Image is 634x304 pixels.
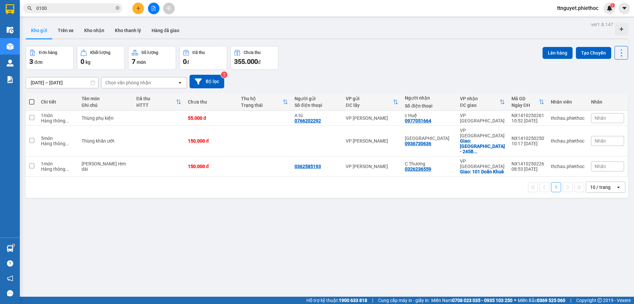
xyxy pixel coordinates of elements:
[110,22,146,38] button: Kho thanh lý
[511,136,544,141] div: NX1410250250
[295,103,339,108] div: Số điện thoại
[7,60,14,66] img: warehouse-icon
[460,96,500,101] div: VP nhận
[7,290,13,296] span: message
[116,5,120,12] span: close-circle
[41,118,75,123] div: Hàng thông thường
[405,161,453,166] div: C Thương
[188,115,235,121] div: 55.000 đ
[41,141,75,146] div: Hàng thông thường
[346,103,393,108] div: ĐC lấy
[65,166,69,172] span: ...
[295,164,321,169] div: 0362585193
[460,169,505,174] div: Giao: 101 Doãn Khuê
[595,138,606,144] span: Nhãn
[190,75,224,88] button: Bộ lọc
[6,4,14,14] img: logo-vxr
[295,118,321,123] div: 0766202292
[41,113,75,118] div: 1 món
[193,50,205,55] div: Đã thu
[405,118,431,123] div: 0977051664
[511,161,544,166] div: NX1410250226
[86,60,90,65] span: kg
[234,58,258,65] span: 355.000
[591,99,624,105] div: Nhãn
[128,46,176,70] button: Số lượng7món
[339,298,367,303] strong: 1900 633 818
[166,6,171,11] span: aim
[177,80,183,85] svg: open
[133,93,185,111] th: Toggle SortBy
[551,164,584,169] div: thchau.phiethoc
[82,138,130,144] div: Thùng khăn ướt
[595,115,606,121] span: Nhãn
[590,184,611,191] div: 10 / trang
[607,5,613,11] img: icon-new-feature
[346,115,398,121] div: VP [PERSON_NAME]
[610,3,615,8] sup: 1
[105,79,151,86] div: Chọn văn phòng nhận
[514,299,516,302] span: ⚪️
[65,118,69,123] span: ...
[508,93,547,111] th: Toggle SortBy
[13,244,15,246] sup: 1
[378,297,430,304] span: Cung cấp máy in - giấy in:
[7,245,14,252] img: warehouse-icon
[230,46,278,70] button: Chưa thu355.000đ
[187,60,189,65] span: đ
[241,96,283,101] div: Thu hộ
[511,103,539,108] div: Ngày ĐH
[221,71,228,78] sup: 2
[621,5,627,11] span: caret-down
[611,3,614,8] span: 1
[141,50,158,55] div: Số lượng
[81,58,84,65] span: 0
[346,164,398,169] div: VP [PERSON_NAME]
[457,93,508,111] th: Toggle SortBy
[543,47,573,59] button: Lên hàng
[295,96,339,101] div: Người gửi
[136,96,176,101] div: Đã thu
[460,128,505,138] div: VP [GEOGRAPHIC_DATA]
[460,113,505,123] div: VP [GEOGRAPHIC_DATA]
[551,182,561,192] button: 1
[552,4,604,12] span: ttnguyet.phiethoc
[405,113,453,118] div: c Huệ
[53,22,79,38] button: Trên xe
[27,6,32,11] span: search
[511,141,544,146] div: 10:17 [DATE]
[576,47,611,59] button: Tạo Chuyến
[238,93,291,111] th: Toggle SortBy
[241,103,283,108] div: Trạng thái
[474,149,477,154] span: ...
[148,3,159,14] button: file-add
[137,60,146,65] span: món
[79,22,110,38] button: Kho nhận
[7,76,14,83] img: solution-icon
[615,22,628,36] div: Tạo kho hàng mới
[7,43,14,50] img: warehouse-icon
[570,297,571,304] span: |
[163,3,175,14] button: aim
[29,58,33,65] span: 3
[511,118,544,123] div: 10:52 [DATE]
[7,260,13,267] span: question-circle
[295,113,339,118] div: A tú
[405,166,431,172] div: 0326236559
[41,161,75,166] div: 1 món
[26,77,98,88] input: Select a date range.
[188,164,235,169] div: 150.000 đ
[551,138,584,144] div: thchau.phiethoc
[346,138,398,144] div: VP [PERSON_NAME]
[595,164,606,169] span: Nhãn
[460,158,505,169] div: VP [GEOGRAPHIC_DATA]
[82,96,130,101] div: Tên món
[372,297,373,304] span: |
[82,103,130,108] div: Ghi chú
[82,161,130,172] div: Thanh ray rèm dài
[537,298,565,303] strong: 0369 525 060
[41,136,75,141] div: 5 món
[132,58,135,65] span: 7
[405,95,453,101] div: Người nhận
[188,138,235,144] div: 150.000 đ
